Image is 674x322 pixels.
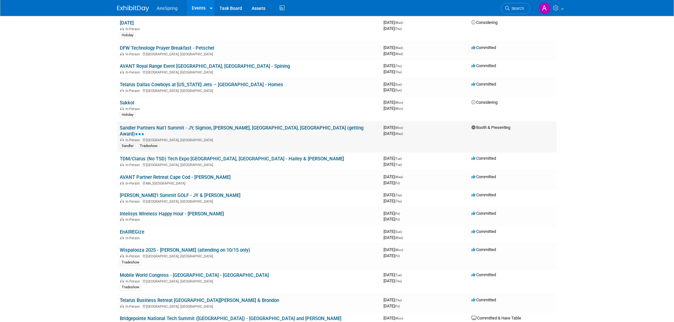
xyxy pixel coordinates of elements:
[395,88,402,92] span: (Sun)
[125,279,142,283] span: In-Person
[384,106,403,111] span: [DATE]
[125,89,142,93] span: In-Person
[120,45,214,51] a: DFW Technology Prayer Breakfast - Petschel
[471,100,498,105] span: Considering
[395,64,402,68] span: (Thu)
[395,212,400,215] span: (Fri)
[120,254,124,257] img: In-Person Event
[120,88,378,93] div: [GEOGRAPHIC_DATA], [GEOGRAPHIC_DATA]
[138,143,159,149] div: Tradeshow
[384,162,402,167] span: [DATE]
[384,217,400,221] span: [DATE]
[403,192,404,197] span: -
[120,297,279,303] a: Telarus Business Retreat [GEOGRAPHIC_DATA][PERSON_NAME] & Brondon
[120,199,124,203] img: In-Person Event
[395,273,402,277] span: (Tue)
[395,304,400,308] span: (Fri)
[395,27,402,31] span: (Thu)
[120,279,124,283] img: In-Person Event
[403,63,404,68] span: -
[471,125,511,130] span: Booth & Presenting
[120,163,124,166] img: In-Person Event
[395,126,403,129] span: (Mon)
[120,284,141,290] div: Tradeshow
[395,70,402,74] span: (Thu)
[395,101,403,104] span: (Mon)
[120,125,363,137] a: Sandler Partners Nat'l Summit - JY, Sigmon, [PERSON_NAME], [GEOGRAPHIC_DATA], [GEOGRAPHIC_DATA] (...
[404,20,405,25] span: -
[125,304,142,309] span: In-Person
[395,230,402,234] span: (Sun)
[125,254,142,258] span: In-Person
[384,100,405,105] span: [DATE]
[120,107,124,110] img: In-Person Event
[120,272,269,278] a: Mobile World Congress - [GEOGRAPHIC_DATA] - [GEOGRAPHIC_DATA]
[384,63,404,68] span: [DATE]
[471,229,496,234] span: Committed
[395,181,400,185] span: (Fri)
[471,45,496,50] span: Committed
[384,316,405,320] span: [DATE]
[471,316,521,320] span: Committed & Have Table
[120,20,134,26] a: [DATE]
[120,162,378,167] div: [GEOGRAPHIC_DATA], [GEOGRAPHIC_DATA]
[125,236,142,240] span: In-Person
[125,138,142,142] span: In-Person
[120,112,135,118] div: Holiday
[384,272,404,277] span: [DATE]
[471,192,496,197] span: Committed
[384,51,403,56] span: [DATE]
[120,316,341,321] a: Bridgepointe National Tech Summit ([GEOGRAPHIC_DATA]) - [GEOGRAPHIC_DATA] and [PERSON_NAME]
[403,82,404,87] span: -
[384,26,402,31] span: [DATE]
[395,163,402,166] span: (Tue)
[471,272,496,277] span: Committed
[384,45,405,50] span: [DATE]
[384,156,404,161] span: [DATE]
[157,6,177,11] span: AireSpring
[395,107,403,110] span: (Mon)
[395,175,403,179] span: (Wed)
[401,211,402,216] span: -
[384,87,402,92] span: [DATE]
[403,229,404,234] span: -
[120,247,250,253] a: Wispalooza 2025 - [PERSON_NAME] (attending on 10/15 only)
[539,2,551,14] img: Aila Ortiaga
[125,27,142,31] span: In-Person
[120,192,240,198] a: [PERSON_NAME]'l Summit GOLF - JY & [PERSON_NAME]
[471,82,496,87] span: Committed
[384,125,405,130] span: [DATE]
[384,253,400,258] span: [DATE]
[384,199,402,203] span: [DATE]
[117,5,149,12] img: ExhibitDay
[384,82,404,87] span: [DATE]
[125,181,142,185] span: In-Person
[120,69,378,74] div: [GEOGRAPHIC_DATA], [GEOGRAPHIC_DATA]
[384,235,403,240] span: [DATE]
[395,193,402,197] span: (Thu)
[120,218,124,221] img: In-Person Event
[120,304,124,308] img: In-Person Event
[120,51,378,56] div: [GEOGRAPHIC_DATA], [GEOGRAPHIC_DATA]
[120,138,124,141] img: In-Person Event
[395,199,402,203] span: (Thu)
[384,247,405,252] span: [DATE]
[395,157,402,160] span: (Tue)
[471,211,496,216] span: Committed
[384,278,402,283] span: [DATE]
[384,211,402,216] span: [DATE]
[120,70,124,73] img: In-Person Event
[120,253,378,258] div: [GEOGRAPHIC_DATA], [GEOGRAPHIC_DATA]
[403,156,404,161] span: -
[125,163,142,167] span: In-Person
[403,272,404,277] span: -
[120,156,344,162] a: TDM/Clarus (No TSD) Tech Expo [GEOGRAPHIC_DATA], [GEOGRAPHIC_DATA] - Hailey & [PERSON_NAME]
[403,297,404,302] span: -
[395,218,400,221] span: (Fri)
[125,199,142,204] span: In-Person
[120,52,124,55] img: In-Person Event
[120,82,283,87] a: Telarus Dallas Cowboys at [US_STATE] Jets – [GEOGRAPHIC_DATA] - Homes
[395,46,403,50] span: (Wed)
[501,3,530,14] a: Search
[120,211,224,217] a: Intelisys Wireless Happy Hour - [PERSON_NAME]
